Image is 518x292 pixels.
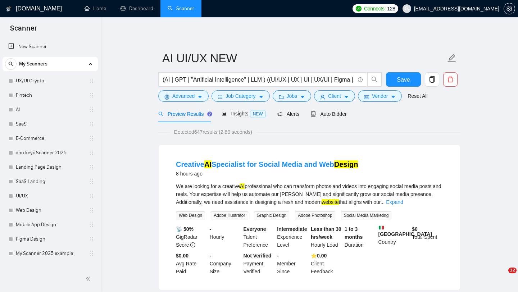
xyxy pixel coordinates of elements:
div: Talent Preference [242,225,276,249]
b: - [277,253,279,259]
div: Country [377,225,411,249]
img: logo [6,3,11,15]
span: Insights [222,111,265,117]
img: 🇮🇹 [379,225,384,230]
a: Figma Design [16,232,84,246]
div: Company Size [208,252,242,275]
a: My Scanner 2025 example [16,246,84,261]
div: Member Since [276,252,309,275]
span: 12 [508,268,517,273]
span: holder [88,193,94,199]
div: Payment Verified [242,252,276,275]
span: Save [397,75,410,84]
span: holder [88,121,94,127]
span: Scanner [4,23,43,38]
span: holder [88,207,94,213]
b: $ 0 [412,226,418,232]
div: 8 hours ago [176,169,358,178]
a: dashboardDashboard [121,5,153,12]
span: info-circle [358,77,363,82]
span: Graphic Design [254,211,290,219]
a: setting [504,6,515,12]
span: Adobe Illustrator [211,211,248,219]
span: My Scanners [19,57,47,71]
mark: Design [334,160,358,168]
span: area-chart [222,111,227,116]
div: Hourly [208,225,242,249]
button: search [5,58,17,70]
b: [GEOGRAPHIC_DATA] [378,225,432,237]
b: - [210,226,212,232]
input: Scanner name... [162,49,446,67]
span: caret-down [259,94,264,100]
b: $0.00 [176,253,188,259]
span: notification [277,111,282,117]
a: SaaS [16,117,84,131]
span: search [158,111,163,117]
button: settingAdvancedcaret-down [158,90,209,102]
span: holder [88,236,94,242]
span: search [5,61,16,67]
a: UI/UX [16,189,84,203]
span: 128 [387,5,395,13]
span: Detected 647 results (2.80 seconds) [169,128,257,136]
b: Intermediate [277,226,307,232]
button: copy [425,72,439,87]
div: Client Feedback [309,252,343,275]
b: Everyone [244,226,266,232]
a: Mobile App Design [16,218,84,232]
span: copy [425,76,439,83]
div: Duration [343,225,377,249]
span: Vendor [372,92,388,100]
span: Connects: [364,5,386,13]
span: holder [88,92,94,98]
span: caret-down [391,94,396,100]
div: Avg Rate Paid [174,252,208,275]
button: barsJob Categorycaret-down [212,90,269,102]
span: ... [381,199,385,205]
b: ⭐️ 0.00 [311,253,327,259]
button: userClientcaret-down [314,90,355,102]
span: robot [311,111,316,117]
img: upwork-logo.png [356,6,362,12]
span: Client [328,92,341,100]
a: New Scanner [8,40,92,54]
span: caret-down [300,94,305,100]
div: We are looking for a creative professional who can transform photos and videos into engaging soci... [176,182,443,206]
a: Landing Page Design [16,160,84,174]
div: Hourly Load [309,225,343,249]
a: SaaS Landing [16,174,84,189]
span: holder [88,222,94,228]
b: Not Verified [244,253,272,259]
span: holder [88,150,94,156]
span: holder [88,136,94,141]
a: homeHome [85,5,106,12]
a: Expand [386,199,403,205]
span: Web Design [176,211,205,219]
span: holder [88,164,94,170]
a: AI [16,102,84,117]
mark: website [322,199,338,205]
span: holder [88,107,94,113]
a: CreativeAISpecialist for Social Media and WebDesign [176,160,358,168]
span: Job Category [226,92,255,100]
span: idcard [364,94,369,100]
span: Auto Bidder [311,111,346,117]
span: holder [88,265,94,271]
span: Alerts [277,111,300,117]
b: - [210,253,212,259]
a: Fintech [16,88,84,102]
span: holder [88,251,94,256]
div: Total Spent [410,225,444,249]
span: holder [88,179,94,184]
span: holder [88,78,94,84]
button: setting [504,3,515,14]
a: Reset All [408,92,427,100]
li: New Scanner [3,40,98,54]
span: Preview Results [158,111,210,117]
span: edit [447,54,456,63]
span: setting [164,94,169,100]
span: Jobs [287,92,297,100]
iframe: To enrich screen reader interactions, please activate Accessibility in Grammarly extension settings [494,268,511,285]
button: delete [443,72,458,87]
